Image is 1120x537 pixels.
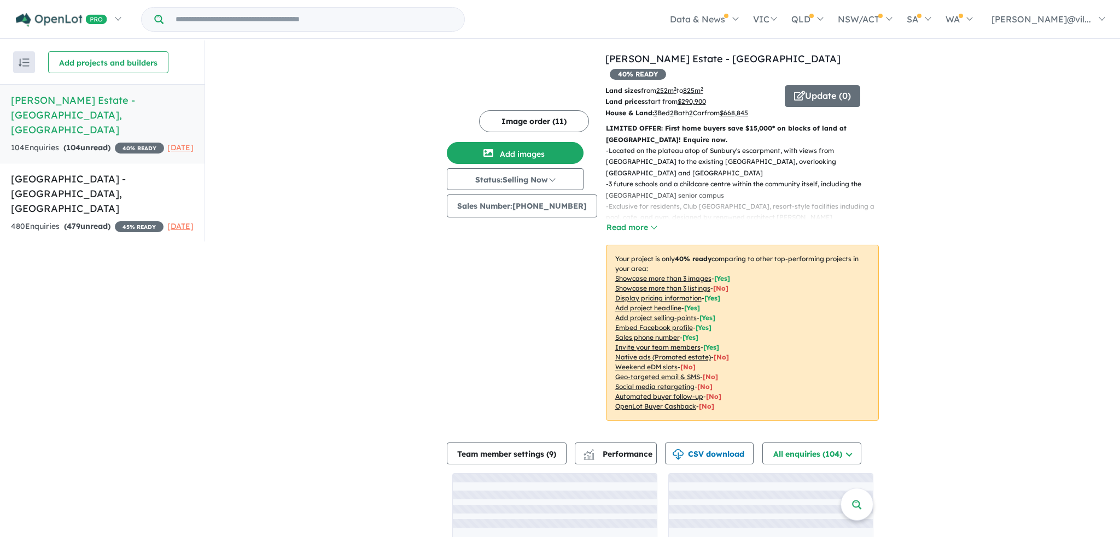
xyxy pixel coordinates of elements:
[447,194,597,217] button: Sales Number:[PHONE_NUMBER]
[615,343,701,351] u: Invite your team members
[615,304,681,312] u: Add project headline
[549,449,553,459] span: 9
[48,51,168,73] button: Add projects and builders
[615,363,678,371] u: Weekend eDM slots
[166,8,462,31] input: Try estate name, suburb, builder or developer
[701,86,703,92] sup: 2
[11,93,194,137] h5: [PERSON_NAME] Estate - [GEOGRAPHIC_DATA] , [GEOGRAPHIC_DATA]
[11,220,164,233] div: 480 Enquir ies
[689,109,693,117] u: 2
[115,143,164,154] span: 40 % READY
[447,442,567,464] button: Team member settings (9)
[762,442,861,464] button: All enquiries (104)
[697,382,713,391] span: [No]
[991,14,1091,25] span: [PERSON_NAME]@vil...
[615,323,693,332] u: Embed Facebook profile
[115,221,164,232] span: 45 % READY
[675,255,711,263] b: 40 % ready
[447,142,584,164] button: Add images
[713,284,728,292] span: [ No ]
[674,86,676,92] sup: 2
[615,353,711,361] u: Native ads (Promoted estate)
[785,85,860,107] button: Update (0)
[615,284,710,292] u: Showcase more than 3 listings
[678,97,706,105] u: $ 290,900
[605,85,777,96] p: from
[615,333,680,341] u: Sales phone number
[575,442,657,464] button: Performance
[11,141,164,155] div: 104 Enquir ies
[684,304,700,312] span: [ Yes ]
[605,108,777,119] p: Bed Bath Car from
[605,96,777,107] p: start from
[11,172,194,216] h5: [GEOGRAPHIC_DATA] - [GEOGRAPHIC_DATA] , [GEOGRAPHIC_DATA]
[615,373,700,381] u: Geo-targeted email & SMS
[167,221,194,231] span: [DATE]
[585,449,652,459] span: Performance
[606,145,888,179] p: - Located on the plateau atop of Sunbury's escarpment, with views from [GEOGRAPHIC_DATA] to the e...
[605,86,641,95] b: Land sizes
[606,245,879,421] p: Your project is only comparing to other top-performing projects in your area: - - - - - - - - - -...
[682,333,698,341] span: [ Yes ]
[605,52,841,65] a: [PERSON_NAME] Estate - [GEOGRAPHIC_DATA]
[720,109,748,117] u: $ 668,845
[703,343,719,351] span: [ Yes ]
[615,294,702,302] u: Display pricing information
[64,221,110,231] strong: ( unread)
[714,274,730,282] span: [ Yes ]
[167,143,194,152] span: [DATE]
[703,373,718,381] span: [No]
[706,392,721,400] span: [No]
[654,109,657,117] u: 3
[447,168,584,190] button: Status:Selling Now
[683,86,703,95] u: 825 m
[584,453,594,460] img: bar-chart.svg
[16,13,107,27] img: Openlot PRO Logo White
[19,58,30,67] img: sort.svg
[699,314,715,322] span: [ Yes ]
[676,86,703,95] span: to
[665,442,754,464] button: CSV download
[670,109,674,117] u: 2
[615,314,697,322] u: Add project selling-points
[714,353,729,361] span: [No]
[656,86,676,95] u: 252 m
[67,221,80,231] span: 479
[606,221,657,234] button: Read more
[704,294,720,302] span: [ Yes ]
[606,179,888,201] p: - 3 future schools and a childcare centre within the community itself, including the [GEOGRAPHIC_...
[66,143,80,152] span: 104
[606,123,879,145] p: LIMITED OFFER: First home buyers save $15,000* on blocks of land at [GEOGRAPHIC_DATA]! Enquire now.
[610,69,666,80] span: 40 % READY
[696,323,711,332] span: [ Yes ]
[615,382,695,391] u: Social media retargeting
[615,274,711,282] u: Showcase more than 3 images
[606,201,888,223] p: - Exclusive for residents, Club [GEOGRAPHIC_DATA], resort-style facilities including a pool, cafe...
[680,363,696,371] span: [No]
[699,402,714,410] span: [No]
[673,449,684,460] img: download icon
[63,143,110,152] strong: ( unread)
[605,97,645,105] b: Land prices
[615,392,703,400] u: Automated buyer follow-up
[615,402,696,410] u: OpenLot Buyer Cashback
[584,449,593,455] img: line-chart.svg
[605,109,654,117] b: House & Land:
[479,110,589,132] button: Image order (11)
